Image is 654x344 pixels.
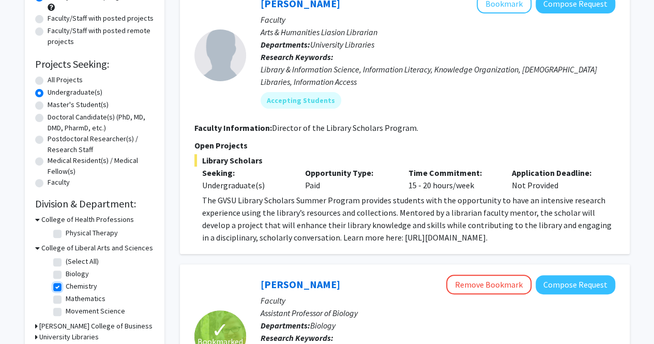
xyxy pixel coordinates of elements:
[202,194,615,244] p: The GVSU Library Scholars Summer Program provides students with the opportunity to have an intens...
[272,123,418,133] fg-read-more: Director of the Library Scholars Program.
[66,228,118,238] label: Physical Therapy
[261,92,341,109] mat-chip: Accepting Students
[408,167,496,179] p: Time Commitment:
[261,13,615,26] p: Faculty
[66,306,125,317] label: Movement Science
[310,320,336,331] span: Biology
[48,13,154,24] label: Faculty/Staff with posted projects
[261,307,615,319] p: Assistant Professor of Biology
[261,26,615,38] p: Arts & Humanities Liasion Librarian
[194,123,272,133] b: Faculty Information:
[194,154,615,167] span: Library Scholars
[504,167,607,191] div: Not Provided
[297,167,401,191] div: Paid
[305,167,393,179] p: Opportunity Type:
[202,179,290,191] div: Undergraduate(s)
[261,39,310,50] b: Departments:
[446,275,531,294] button: Remove Bookmark
[536,275,615,294] button: Compose Request to Sarah Johnson
[41,214,134,225] h3: College of Health Professions
[66,256,99,267] label: (Select All)
[202,167,290,179] p: Seeking:
[261,63,615,88] div: Library & Information Science, Information Literacy, Knowledge Organization, [DEMOGRAPHIC_DATA] L...
[261,278,340,291] a: [PERSON_NAME]
[66,281,97,292] label: Chemistry
[261,52,333,62] b: Research Keywords:
[512,167,600,179] p: Application Deadline:
[261,320,310,331] b: Departments:
[261,333,333,343] b: Research Keywords:
[8,297,44,336] iframe: Chat
[48,87,102,98] label: Undergraduate(s)
[48,25,154,47] label: Faculty/Staff with posted remote projects
[39,321,153,332] h3: [PERSON_NAME] College of Business
[48,155,154,177] label: Medical Resident(s) / Medical Fellow(s)
[194,139,615,152] p: Open Projects
[41,243,153,253] h3: College of Liberal Arts and Sciences
[261,294,615,307] p: Faculty
[211,325,229,335] span: ✓
[48,99,109,110] label: Master's Student(s)
[35,198,154,210] h2: Division & Department:
[401,167,504,191] div: 15 - 20 hours/week
[48,177,70,188] label: Faculty
[66,293,105,304] label: Mathematics
[48,74,83,85] label: All Projects
[48,133,154,155] label: Postdoctoral Researcher(s) / Research Staff
[48,112,154,133] label: Doctoral Candidate(s) (PhD, MD, DMD, PharmD, etc.)
[66,268,89,279] label: Biology
[310,39,374,50] span: University Libraries
[39,332,99,342] h3: University Libraries
[35,58,154,70] h2: Projects Seeking:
